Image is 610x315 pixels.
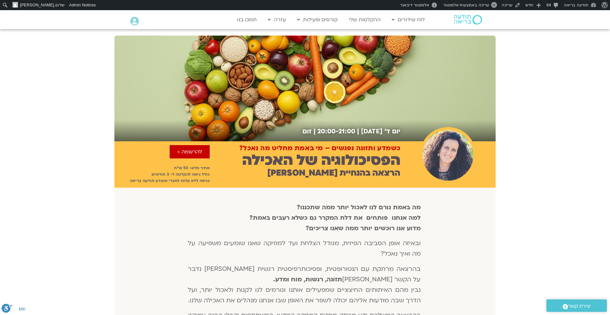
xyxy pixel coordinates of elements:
[267,168,400,178] h2: הרצאה בהנחיית [PERSON_NAME]
[568,302,591,311] span: יצירת קשר
[346,14,384,26] a: ההקלטות שלי
[546,299,607,312] a: יצירת קשר
[114,128,400,135] h2: יום ד׳ [DATE] | 20:00-21:00 | זום
[294,14,341,26] a: קורסים ופעילות
[389,14,428,26] a: לוח שידורים
[170,145,210,158] a: להרשמה >
[177,149,202,155] span: להרשמה >
[20,3,54,7] span: [PERSON_NAME]
[234,14,260,26] a: תמכו בנו
[443,3,489,7] span: עריכה באמצעות אלמנטור
[265,14,289,26] a: עזרה
[114,165,210,184] p: מחיר מלא- 50 ש״ח כולל גישה להקלטה ל- 3 חודשים כניסה ללא עלות לחברי מועדון תודעה בריאה
[454,15,482,24] img: תודעה בריאה
[188,238,421,259] p: ובאיזה אופן הסביבה הפיזית, מגודל הצלחת ועד למוזיקה שאנו שומעים משפיעה על מה ואיך נאכל?
[188,264,421,306] p: בהרצאה מרתקת עם הנטורופטית, ופסיכותרפיסטית רגשית [PERSON_NAME] נדבר על הקשר [PERSON_NAME] נבין מה...
[249,203,421,222] strong: מה באמת גורם לנו לאכול יותר ממה שתכננו? למה אנחנו פותחים את דלת המקרר גם כשלא רעבים באמת?
[242,152,400,169] h2: הפסיכולוגיה של האכילה
[239,144,400,152] h2: כשמדע ותזונה נפגשים – מי באמת מחליט מה נאכל?
[306,224,421,232] strong: מדוע אנו רוכשים יותר ממה שאנו צריכים?
[273,275,342,284] strong: תזונה, רגשות, מוח ומדע.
